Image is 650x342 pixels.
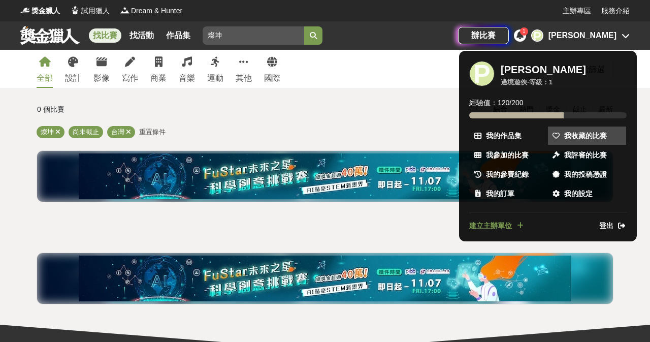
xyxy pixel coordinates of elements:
div: P [469,61,495,86]
div: 邊境遊俠 [501,77,527,87]
span: 經驗值： 120 / 200 [469,98,524,108]
span: · [527,77,529,87]
a: 我評審的比賽 [548,146,626,164]
span: 建立主辦單位 [469,221,512,231]
a: 我的投稿憑證 [548,165,626,183]
span: 我評審的比賽 [564,150,607,161]
span: 我的訂單 [486,189,514,199]
span: 我的參賽紀錄 [486,169,529,180]
a: 我的參賽紀錄 [470,165,548,183]
a: 登出 [599,221,627,231]
a: 建立主辦單位 [469,221,525,231]
span: 我的設定 [564,189,593,199]
div: 等級： 1 [529,77,552,87]
a: 辦比賽 [458,27,509,44]
a: 我的作品集 [470,127,548,145]
a: 我的訂單 [470,184,548,203]
span: 我的投稿憑證 [564,169,607,180]
a: 我參加的比賽 [470,146,548,164]
span: 登出 [599,221,613,231]
span: 我參加的比賽 [486,150,529,161]
span: 1 [523,28,526,34]
div: [PERSON_NAME] [501,64,586,76]
a: 我收藏的比賽 [548,127,626,145]
span: 我的作品集 [486,131,522,141]
span: 我收藏的比賽 [564,131,607,141]
a: 我的設定 [548,184,626,203]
